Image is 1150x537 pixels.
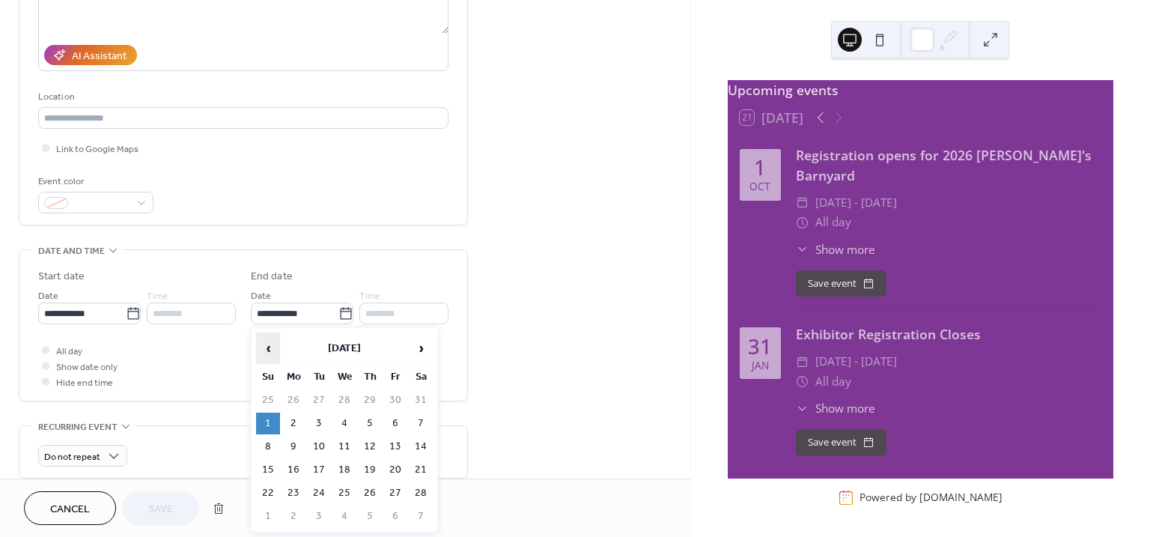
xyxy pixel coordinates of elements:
td: 4 [332,506,356,527]
td: 8 [256,436,280,458]
span: Show date only [56,359,118,375]
td: 30 [383,389,407,411]
div: 31 [748,336,772,357]
span: Show more [815,241,875,258]
span: Do not repeat [44,449,100,466]
td: 24 [307,482,331,504]
div: 1 [754,157,766,178]
td: 7 [409,413,433,434]
td: 16 [282,459,305,481]
div: Exhibitor Registration Closes [796,324,1101,344]
td: 2 [282,506,305,527]
th: We [332,366,356,388]
div: Event color [38,174,150,189]
div: ​ [796,372,809,392]
div: Jan [752,360,769,371]
button: ​Show more [796,241,875,258]
div: Registration opens for 2026 [PERSON_NAME]'s Barnyard [796,145,1101,185]
td: 20 [383,459,407,481]
th: Mo [282,366,305,388]
td: 3 [307,413,331,434]
button: Save event [796,270,886,297]
div: AI Assistant [72,49,127,64]
span: All day [815,213,851,232]
span: Date [251,288,271,304]
button: AI Assistant [44,45,137,65]
td: 4 [332,413,356,434]
button: ​Show more [796,400,875,417]
button: Save event [796,429,886,456]
td: 28 [409,482,433,504]
div: ​ [796,213,809,232]
span: Time [359,288,380,304]
th: Tu [307,366,331,388]
td: 31 [409,389,433,411]
span: › [410,333,432,363]
td: 6 [383,413,407,434]
th: [DATE] [282,333,407,365]
th: Th [358,366,382,388]
th: Sa [409,366,433,388]
td: 7 [409,506,433,527]
div: Upcoming events [728,80,1113,100]
div: End date [251,269,293,285]
td: 25 [256,389,280,411]
span: Cancel [50,502,90,518]
span: All day [815,372,851,392]
span: Time [147,288,168,304]
td: 1 [256,506,280,527]
div: Start date [38,269,85,285]
td: 5 [358,413,382,434]
td: 23 [282,482,305,504]
span: Show more [815,400,875,417]
div: Oct [749,181,770,192]
span: ‹ [257,333,279,363]
td: 28 [332,389,356,411]
td: 29 [358,389,382,411]
span: [DATE] - [DATE] [815,352,897,371]
td: 10 [307,436,331,458]
td: 1 [256,413,280,434]
td: 27 [383,482,407,504]
td: 25 [332,482,356,504]
td: 27 [307,389,331,411]
td: 11 [332,436,356,458]
td: 19 [358,459,382,481]
td: 6 [383,506,407,527]
span: All day [56,344,82,359]
td: 21 [409,459,433,481]
div: ​ [796,400,809,417]
td: 12 [358,436,382,458]
span: Date and time [38,243,105,259]
td: 15 [256,459,280,481]
td: 14 [409,436,433,458]
div: ​ [796,193,809,213]
span: Recurring event [38,419,118,435]
div: Powered by [860,491,1003,505]
span: Date [38,288,58,304]
td: 26 [282,389,305,411]
td: 9 [282,436,305,458]
td: 5 [358,506,382,527]
span: Link to Google Maps [56,142,139,157]
td: 18 [332,459,356,481]
span: [DATE] - [DATE] [815,193,897,213]
td: 13 [383,436,407,458]
span: Hide end time [56,375,113,391]
td: 17 [307,459,331,481]
th: Fr [383,366,407,388]
div: ​ [796,352,809,371]
td: 3 [307,506,331,527]
a: [DOMAIN_NAME] [919,491,1003,505]
div: Location [38,89,445,105]
td: 26 [358,482,382,504]
button: Cancel [24,491,116,525]
th: Su [256,366,280,388]
td: 2 [282,413,305,434]
td: 22 [256,482,280,504]
div: ​ [796,241,809,258]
